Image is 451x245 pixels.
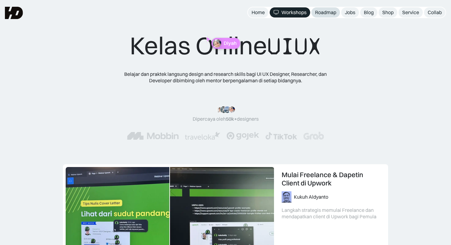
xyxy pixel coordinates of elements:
div: Belajar dan praktek langsung design and research skills bagi UI UX Designer, Researcher, dan Deve... [115,71,336,84]
div: Roadmap [315,9,336,16]
span: UIUX [267,32,321,61]
div: Workshops [281,9,306,16]
div: Jobs [345,9,355,16]
a: Roadmap [311,7,340,17]
div: Collab [428,9,442,16]
a: Workshops [270,7,310,17]
div: Service [402,9,419,16]
a: Blog [360,7,377,17]
a: Jobs [341,7,359,17]
p: Diyah [224,41,237,46]
div: Dipercaya oleh designers [193,116,259,122]
div: Home [252,9,265,16]
a: Shop [379,7,397,17]
div: Blog [364,9,374,16]
a: Home [248,7,268,17]
div: Shop [382,9,394,16]
a: Service [399,7,423,17]
a: Collab [424,7,445,17]
span: 50k+ [226,116,237,122]
div: Kelas Online [130,31,321,61]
